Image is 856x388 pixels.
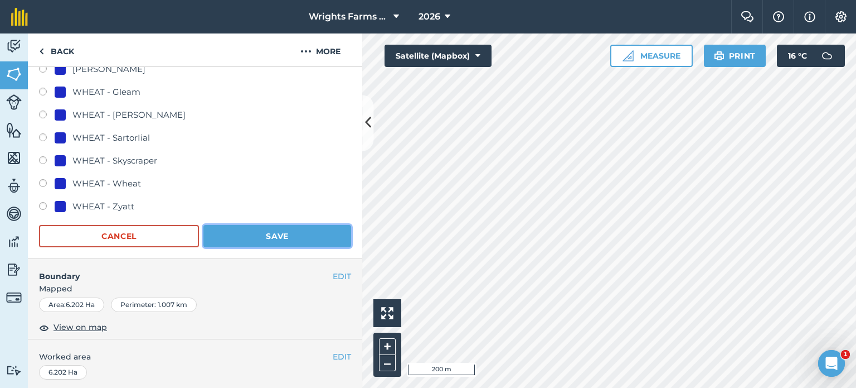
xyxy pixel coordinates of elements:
[841,350,850,359] span: 1
[777,45,845,67] button: 16 °C
[741,11,754,22] img: Two speech bubbles overlapping with the left bubble in the forefront
[6,150,22,166] img: svg+xml;base64,PHN2ZyB4bWxucz0iaHR0cDovL3d3dy53My5vcmcvMjAwMC9zdmciIHdpZHRoPSI1NiIgaGVpZ2h0PSI2MC...
[39,321,49,334] img: svg+xml;base64,PHN2ZyB4bWxucz0iaHR0cDovL3d3dy53My5vcmcvMjAwMC9zdmciIHdpZHRoPSIxOCIgaGVpZ2h0PSIyNC...
[834,11,848,22] img: A cog icon
[622,50,634,61] img: Ruler icon
[39,298,104,312] div: Area : 6.202 Ha
[6,205,22,222] img: svg+xml;base64,PD94bWwgdmVyc2lvbj0iMS4wIiBlbmNvZGluZz0idXRmLTgiPz4KPCEtLSBHZW5lcmF0b3I6IEFkb2JlIE...
[704,45,766,67] button: Print
[804,10,815,23] img: svg+xml;base64,PHN2ZyB4bWxucz0iaHR0cDovL3d3dy53My5vcmcvMjAwMC9zdmciIHdpZHRoPSIxNyIgaGVpZ2h0PSIxNy...
[11,8,28,26] img: fieldmargin Logo
[385,45,492,67] button: Satellite (Mapbox)
[381,307,393,319] img: Four arrows, one pointing top left, one top right, one bottom right and the last bottom left
[39,225,199,247] button: Cancel
[300,45,312,58] img: svg+xml;base64,PHN2ZyB4bWxucz0iaHR0cDovL3d3dy53My5vcmcvMjAwMC9zdmciIHdpZHRoPSIyMCIgaGVpZ2h0PSIyNC...
[72,131,150,145] div: WHEAT - SartorIial
[333,351,351,363] button: EDIT
[203,225,351,247] button: Save
[72,63,145,76] div: [PERSON_NAME]
[379,338,396,355] button: +
[6,38,22,55] img: svg+xml;base64,PD94bWwgdmVyc2lvbj0iMS4wIiBlbmNvZGluZz0idXRmLTgiPz4KPCEtLSBHZW5lcmF0b3I6IEFkb2JlIE...
[53,321,107,333] span: View on map
[39,45,44,58] img: svg+xml;base64,PHN2ZyB4bWxucz0iaHR0cDovL3d3dy53My5vcmcvMjAwMC9zdmciIHdpZHRoPSI5IiBoZWlnaHQ9IjI0Ii...
[72,177,141,190] div: WHEAT - Wheat
[72,200,134,213] div: WHEAT - Zyatt
[72,154,157,167] div: WHEAT - Skyscraper
[6,94,22,110] img: svg+xml;base64,PD94bWwgdmVyc2lvbj0iMS4wIiBlbmNvZGluZz0idXRmLTgiPz4KPCEtLSBHZW5lcmF0b3I6IEFkb2JlIE...
[333,270,351,282] button: EDIT
[6,178,22,194] img: svg+xml;base64,PD94bWwgdmVyc2lvbj0iMS4wIiBlbmNvZGluZz0idXRmLTgiPz4KPCEtLSBHZW5lcmF0b3I6IEFkb2JlIE...
[772,11,785,22] img: A question mark icon
[39,321,107,334] button: View on map
[610,45,693,67] button: Measure
[111,298,197,312] div: Perimeter : 1.007 km
[72,108,186,122] div: WHEAT - [PERSON_NAME]
[818,350,845,377] iframe: Intercom live chat
[72,85,140,99] div: WHEAT - Gleam
[28,282,362,295] span: Mapped
[6,365,22,376] img: svg+xml;base64,PD94bWwgdmVyc2lvbj0iMS4wIiBlbmNvZGluZz0idXRmLTgiPz4KPCEtLSBHZW5lcmF0b3I6IEFkb2JlIE...
[379,355,396,371] button: –
[6,122,22,138] img: svg+xml;base64,PHN2ZyB4bWxucz0iaHR0cDovL3d3dy53My5vcmcvMjAwMC9zdmciIHdpZHRoPSI1NiIgaGVpZ2h0PSI2MC...
[788,45,807,67] span: 16 ° C
[6,290,22,305] img: svg+xml;base64,PD94bWwgdmVyc2lvbj0iMS4wIiBlbmNvZGluZz0idXRmLTgiPz4KPCEtLSBHZW5lcmF0b3I6IEFkb2JlIE...
[309,10,389,23] span: Wrights Farms Contracting
[6,233,22,250] img: svg+xml;base64,PD94bWwgdmVyc2lvbj0iMS4wIiBlbmNvZGluZz0idXRmLTgiPz4KPCEtLSBHZW5lcmF0b3I6IEFkb2JlIE...
[6,261,22,278] img: svg+xml;base64,PD94bWwgdmVyc2lvbj0iMS4wIiBlbmNvZGluZz0idXRmLTgiPz4KPCEtLSBHZW5lcmF0b3I6IEFkb2JlIE...
[6,66,22,83] img: svg+xml;base64,PHN2ZyB4bWxucz0iaHR0cDovL3d3dy53My5vcmcvMjAwMC9zdmciIHdpZHRoPSI1NiIgaGVpZ2h0PSI2MC...
[714,49,724,63] img: svg+xml;base64,PHN2ZyB4bWxucz0iaHR0cDovL3d3dy53My5vcmcvMjAwMC9zdmciIHdpZHRoPSIxOSIgaGVpZ2h0PSIyNC...
[39,351,351,363] span: Worked area
[39,365,87,380] div: 6.202 Ha
[28,33,85,66] a: Back
[816,45,838,67] img: svg+xml;base64,PD94bWwgdmVyc2lvbj0iMS4wIiBlbmNvZGluZz0idXRmLTgiPz4KPCEtLSBHZW5lcmF0b3I6IEFkb2JlIE...
[419,10,440,23] span: 2026
[279,33,362,66] button: More
[28,259,333,282] h4: Boundary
